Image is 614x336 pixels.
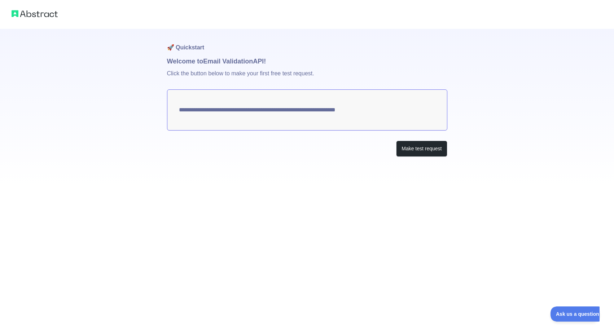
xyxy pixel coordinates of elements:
[12,9,58,19] img: Abstract logo
[167,66,447,89] p: Click the button below to make your first free test request.
[396,141,447,157] button: Make test request
[167,29,447,56] h1: 🚀 Quickstart
[167,56,447,66] h1: Welcome to Email Validation API!
[551,306,600,322] iframe: Toggle Customer Support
